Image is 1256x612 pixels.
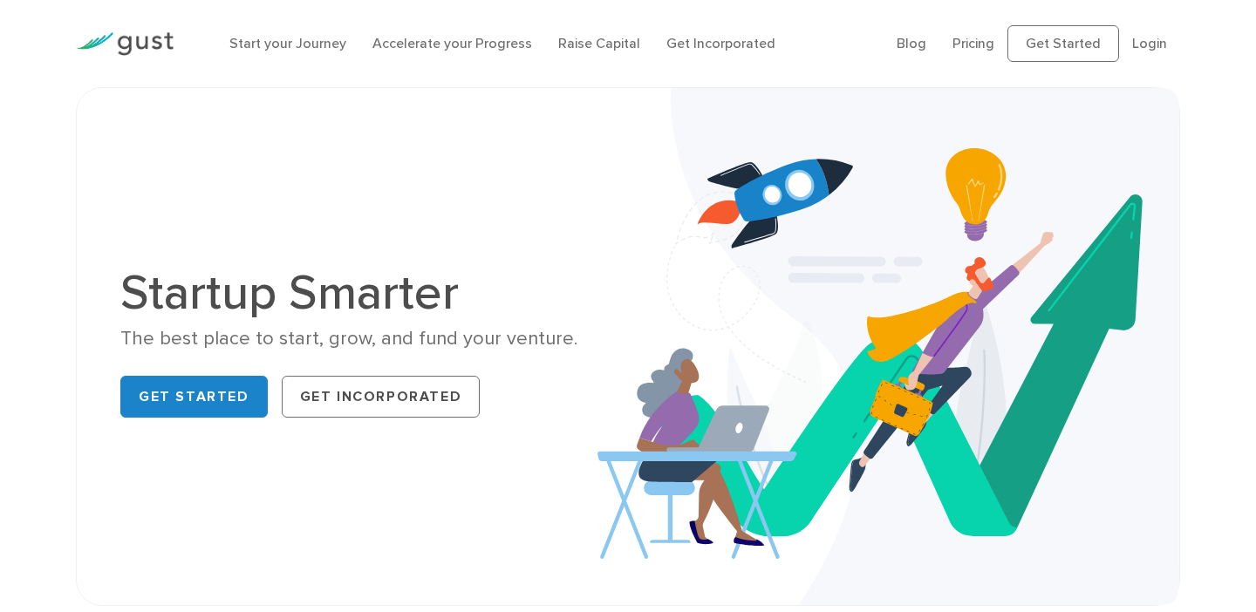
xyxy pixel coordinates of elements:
img: Gust Logo [76,32,174,56]
a: Get Started [1007,25,1119,62]
a: Get Incorporated [282,376,481,418]
a: Login [1132,35,1167,51]
a: Get Started [120,376,268,418]
div: The best place to start, grow, and fund your venture. [120,326,615,351]
img: Startup Smarter Hero [597,88,1179,605]
a: Get Incorporated [666,35,775,51]
a: Start your Journey [229,35,346,51]
h1: Startup Smarter [120,269,615,317]
a: Accelerate your Progress [372,35,532,51]
a: Raise Capital [558,35,640,51]
a: Pricing [952,35,994,51]
a: Blog [897,35,926,51]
